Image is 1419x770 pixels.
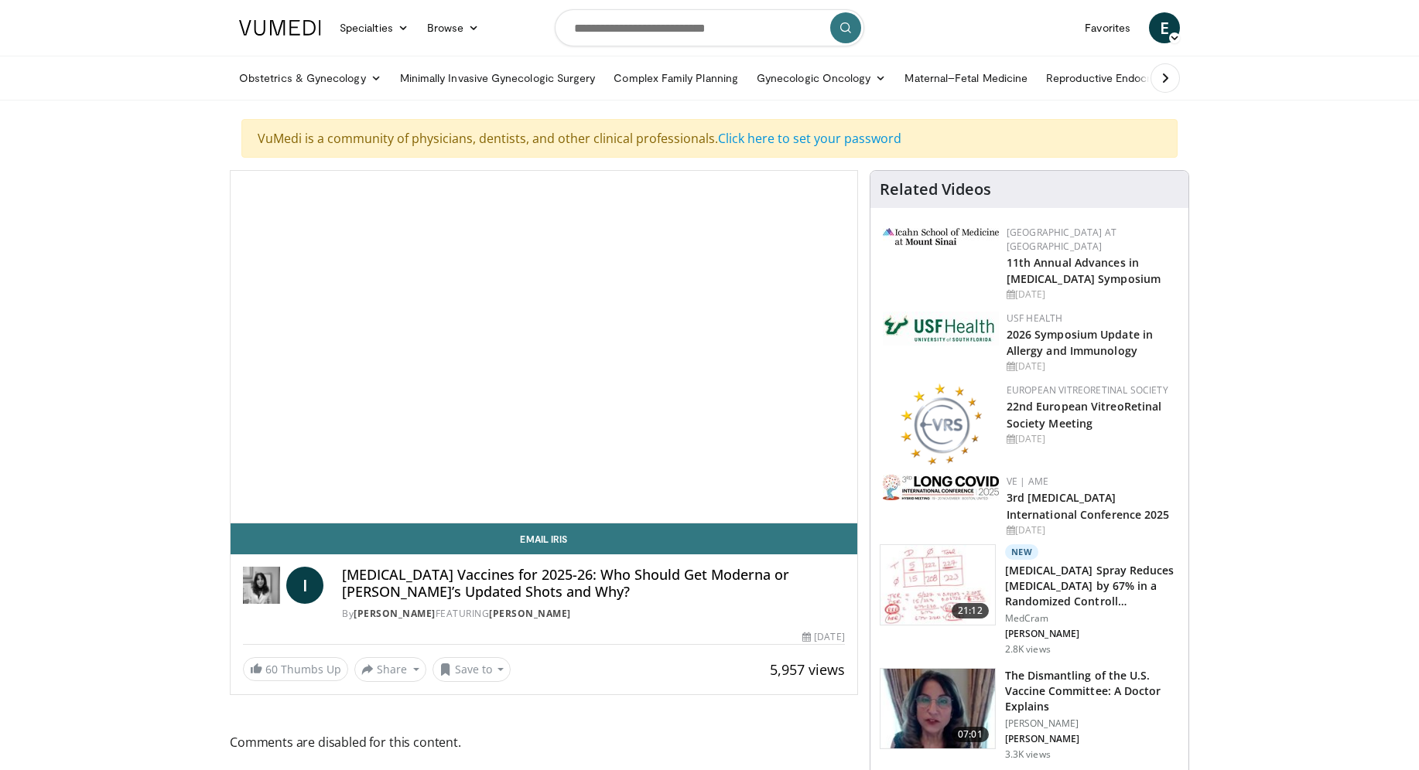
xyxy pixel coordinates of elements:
[1005,563,1179,609] h3: [MEDICAL_DATA] Spray Reduces [MEDICAL_DATA] by 67% in a Randomized Controll…
[1007,255,1161,286] a: 11th Annual Advances in [MEDICAL_DATA] Symposium
[1005,628,1179,640] p: [PERSON_NAME]
[1005,733,1179,745] p: [PERSON_NAME]
[802,630,844,644] div: [DATE]
[1005,717,1179,730] p: [PERSON_NAME]
[604,63,747,94] a: Complex Family Planning
[330,12,418,43] a: Specialties
[342,607,845,621] div: By FEATURING
[1005,612,1179,625] p: MedCram
[1149,12,1180,43] a: E
[1007,359,1176,373] div: [DATE]
[895,63,1037,94] a: Maternal–Fetal Medicine
[880,180,991,199] h4: Related Videos
[1005,643,1051,656] p: 2.8K views
[1007,226,1116,253] a: [GEOGRAPHIC_DATA] at [GEOGRAPHIC_DATA]
[286,567,323,604] a: I
[747,63,895,94] a: Gynecologic Oncology
[230,63,391,94] a: Obstetrics & Gynecology
[880,669,995,749] img: bf90d3d8-5314-48e2-9a88-53bc2fed6b7a.150x105_q85_crop-smart_upscale.jpg
[880,544,1179,656] a: 21:12 New [MEDICAL_DATA] Spray Reduces [MEDICAL_DATA] by 67% in a Randomized Controll… MedCram [P...
[230,732,858,752] span: Comments are disabled for this content.
[1007,432,1176,446] div: [DATE]
[391,63,605,94] a: Minimally Invasive Gynecologic Surgery
[354,657,426,682] button: Share
[489,607,571,620] a: [PERSON_NAME]
[770,660,845,679] span: 5,957 views
[243,567,280,604] img: Dr. Iris Gorfinkel
[880,545,995,625] img: 500bc2c6-15b5-4613-8fa2-08603c32877b.150x105_q85_crop-smart_upscale.jpg
[1007,475,1048,488] a: VE | AME
[883,312,999,346] img: 6ba8804a-8538-4002-95e7-a8f8012d4a11.png.150x105_q85_autocrop_double_scale_upscale_version-0.2.jpg
[883,475,999,500] img: a2792a71-925c-4fc2-b8ef-8d1b21aec2f7.png.150x105_q85_autocrop_double_scale_upscale_version-0.2.jpg
[880,668,1179,761] a: 07:01 The Dismantling of the U.S. Vaccine Committee: A Doctor Explains [PERSON_NAME] [PERSON_NAME...
[883,228,999,245] img: 3aa743c9-7c3f-4fab-9978-1464b9dbe89c.png.150x105_q85_autocrop_double_scale_upscale_version-0.2.jpg
[900,383,982,465] img: ee0f788f-b72d-444d-91fc-556bb330ec4c.png.150x105_q85_autocrop_double_scale_upscale_version-0.2.png
[231,171,857,523] video-js: Video Player
[1005,748,1051,761] p: 3.3K views
[433,657,511,682] button: Save to
[952,727,989,742] span: 07:01
[952,603,989,618] span: 21:12
[1007,490,1170,521] a: 3rd [MEDICAL_DATA] International Conference 2025
[1005,668,1179,714] h3: The Dismantling of the U.S. Vaccine Committee: A Doctor Explains
[241,119,1178,158] div: VuMedi is a community of physicians, dentists, and other clinical professionals.
[1007,327,1153,358] a: 2026 Symposium Update in Allergy and Immunology
[1007,399,1162,430] a: 22nd European VitreoRetinal Society Meeting
[1005,544,1039,560] p: New
[243,657,348,681] a: 60 Thumbs Up
[342,567,845,600] h4: [MEDICAL_DATA] Vaccines for 2025-26: Who Should Get Moderna or [PERSON_NAME]’s Updated Shots and ...
[1007,312,1063,325] a: USF Health
[265,662,278,676] span: 60
[1007,288,1176,302] div: [DATE]
[239,20,321,36] img: VuMedi Logo
[1007,523,1176,537] div: [DATE]
[418,12,489,43] a: Browse
[354,607,436,620] a: [PERSON_NAME]
[1075,12,1140,43] a: Favorites
[555,9,864,46] input: Search topics, interventions
[231,523,857,554] a: Email Iris
[718,130,901,147] a: Click here to set your password
[1007,383,1168,397] a: European VitreoRetinal Society
[1037,63,1296,94] a: Reproductive Endocrinology & [MEDICAL_DATA]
